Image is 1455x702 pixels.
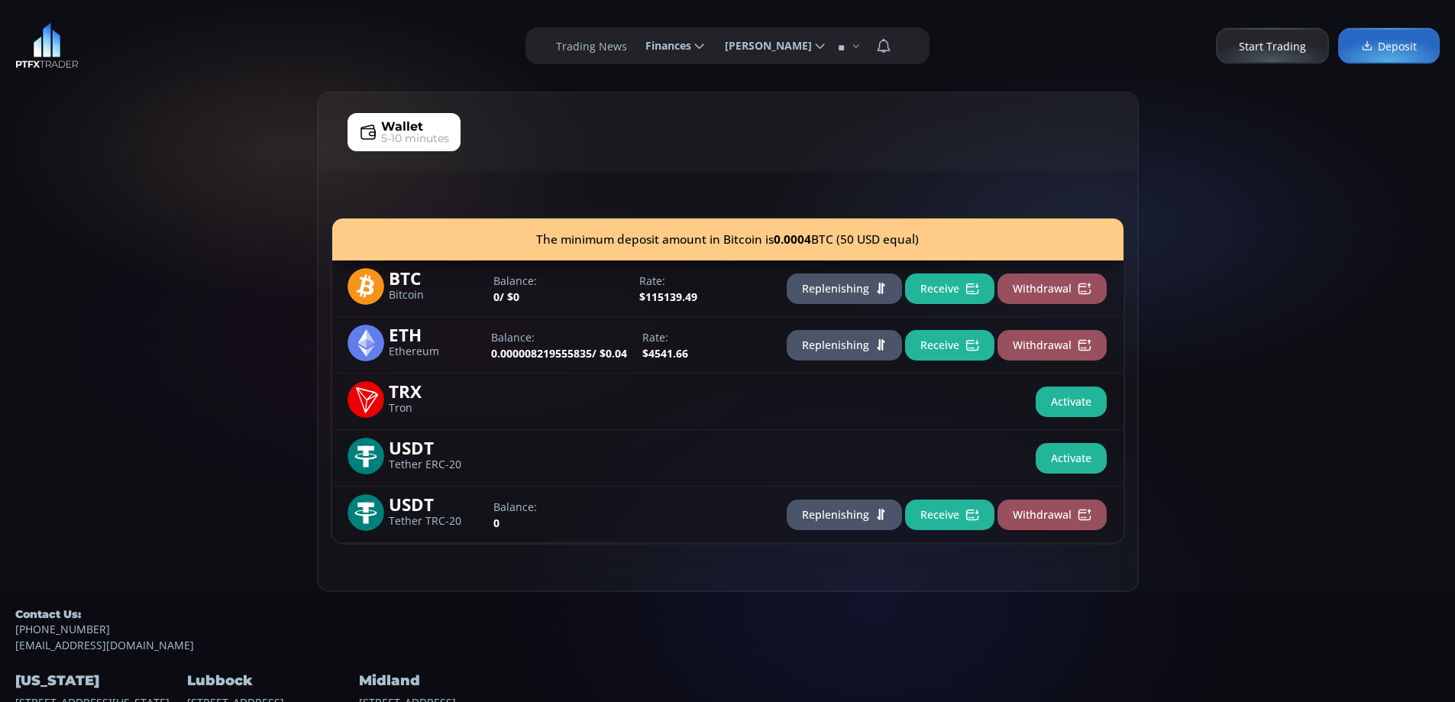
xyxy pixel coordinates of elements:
span: USDT [389,494,482,512]
span: BTC [389,268,482,286]
button: Withdrawal [997,500,1107,530]
button: Receive [905,500,994,530]
span: ETH [389,325,482,342]
span: [PERSON_NAME] [714,31,812,61]
span: Tether TRC-20 [389,516,482,526]
button: Receive [905,330,994,361]
img: LOGO [15,23,79,69]
span: Tron [389,403,482,413]
a: Start Trading [1216,28,1329,64]
span: USDT [389,438,482,455]
span: Finances [635,31,691,61]
button: Replenishing [787,273,902,304]
label: Rate: [639,273,770,289]
label: Balance: [493,273,624,289]
h4: Lubbock [187,668,355,694]
span: Start Trading [1239,38,1306,54]
h5: Contact Us: [15,607,1440,621]
span: Tether ERC-20 [389,460,482,470]
label: Trading News [556,38,627,54]
button: Activate [1036,387,1107,417]
span: / $0.04 [592,346,627,361]
span: Ethereum [389,347,482,357]
a: Deposit [1338,28,1440,64]
label: Rate: [642,329,770,345]
div: 0 [486,499,632,531]
span: 5-10 minutes [381,131,449,147]
span: / $0 [500,290,519,304]
h4: [US_STATE] [15,668,183,694]
a: Wallet5-10 minutes [348,113,461,151]
button: Receive [905,273,994,304]
label: Balance: [491,329,627,345]
span: TRX [389,381,482,399]
span: Deposit [1361,38,1417,54]
a: [PHONE_NUMBER] [15,621,1440,637]
button: Replenishing [787,500,902,530]
span: Bitcoin [389,290,482,300]
button: Withdrawal [997,273,1107,304]
div: $4541.66 [635,329,778,361]
div: 0 [486,273,632,305]
div: $115139.49 [632,273,778,305]
b: 0.0004 [774,231,811,247]
h4: Midland [359,668,527,694]
div: The minimum deposit amount in Bitcoin is BTC (50 USD equal) [332,218,1124,260]
div: 0.000008219555835 [483,329,635,361]
div: [EMAIL_ADDRESS][DOMAIN_NAME] [15,607,1440,653]
label: Balance: [493,499,624,515]
span: Wallet [381,118,423,136]
button: Withdrawal [997,330,1107,361]
button: Replenishing [787,330,902,361]
button: Activate [1036,443,1107,474]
